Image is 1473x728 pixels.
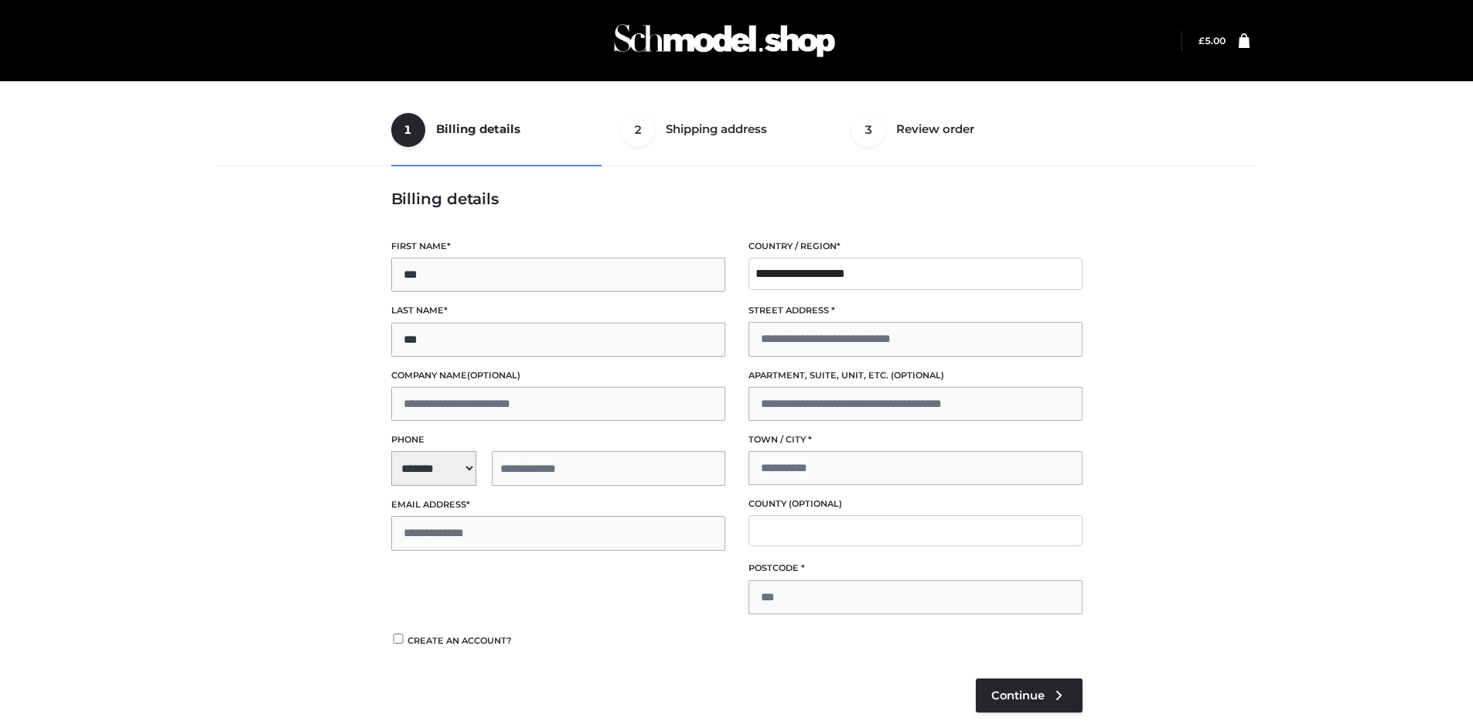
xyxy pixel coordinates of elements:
[391,303,725,318] label: Last name
[748,432,1083,447] label: Town / City
[609,10,840,71] img: Schmodel Admin 964
[391,239,725,254] label: First name
[1199,35,1226,46] bdi: 5.00
[748,497,1083,511] label: County
[467,370,520,381] span: (optional)
[407,635,512,646] span: Create an account?
[891,370,944,381] span: (optional)
[748,239,1083,254] label: Country / Region
[991,689,1045,702] span: Continue
[1199,35,1226,46] a: £5.00
[391,634,405,644] input: Create an account?
[391,190,1083,208] h3: Billing details
[391,432,725,447] label: Phone
[789,498,842,509] span: (optional)
[391,497,725,512] label: Email address
[748,561,1083,576] label: Postcode
[748,303,1083,318] label: Street address
[1199,35,1205,46] span: £
[748,368,1083,383] label: Apartment, suite, unit, etc.
[391,368,725,383] label: Company name
[976,678,1083,713] a: Continue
